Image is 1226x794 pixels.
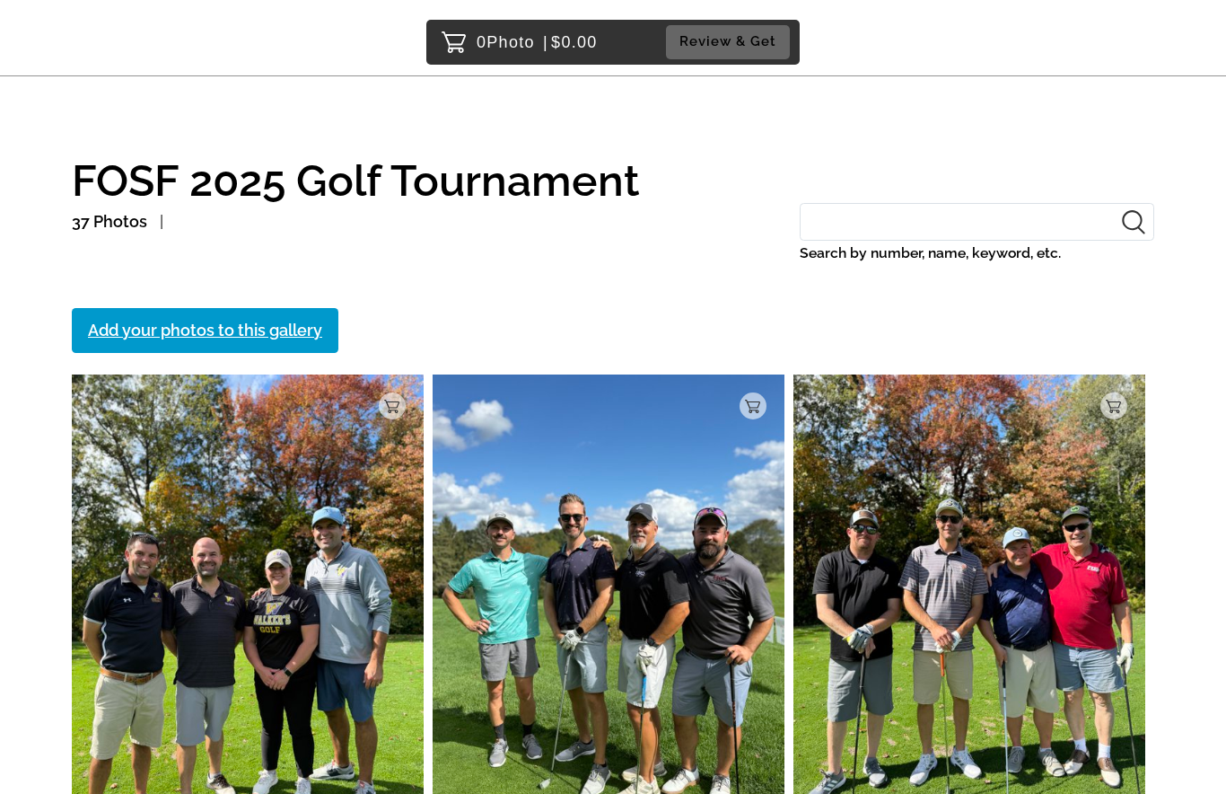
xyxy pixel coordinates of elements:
[477,28,598,57] p: 0 $0.00
[72,158,1154,203] h1: FOSF 2025 Golf Tournament
[72,308,338,353] a: Add your photos to this gallery
[666,25,795,58] a: Review & Get
[486,28,535,57] span: Photo
[72,207,147,236] p: 37 Photos
[543,33,548,51] span: |
[666,25,790,58] button: Review & Get
[800,241,1154,266] label: Search by number, name, keyword, etc.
